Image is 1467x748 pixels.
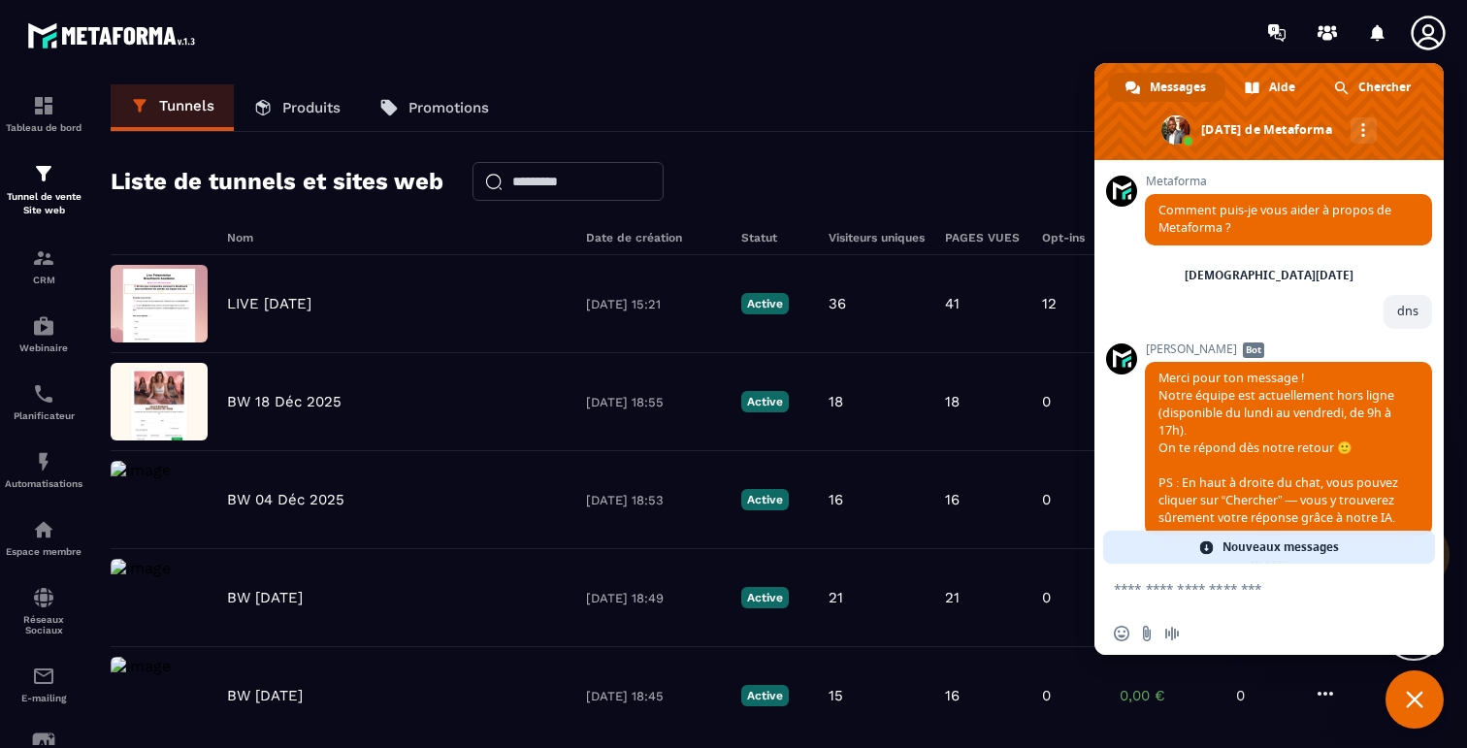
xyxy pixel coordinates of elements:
[1042,491,1051,508] p: 0
[829,589,843,606] p: 21
[1397,303,1418,319] span: dns
[111,657,171,675] img: image
[945,393,960,410] p: 18
[1150,73,1206,102] span: Messages
[5,693,82,703] p: E-mailing
[32,586,55,609] img: social-network
[1351,117,1377,144] div: Autres canaux
[32,382,55,406] img: scheduler
[111,559,171,577] img: image
[227,687,303,704] p: BW [DATE]
[32,314,55,338] img: automations
[945,231,1023,244] h6: PAGES VUES
[1358,73,1411,102] span: Chercher
[741,587,789,608] p: Active
[1114,626,1129,641] span: Insérer un emoji
[586,493,722,507] p: [DATE] 18:53
[32,162,55,185] img: formation
[1158,202,1391,236] span: Comment puis-je vous aider à propos de Metaforma ?
[829,393,843,410] p: 18
[1164,626,1180,641] span: Message audio
[829,231,926,244] h6: Visiteurs uniques
[5,504,82,571] a: automationsautomationsEspace membre
[1042,687,1051,704] p: 0
[1042,393,1051,410] p: 0
[1236,687,1294,704] p: 0
[32,665,55,688] img: email
[1227,73,1315,102] div: Aide
[829,687,843,704] p: 15
[741,391,789,412] p: Active
[1042,589,1051,606] p: 0
[945,589,960,606] p: 21
[32,450,55,473] img: automations
[5,614,82,635] p: Réseaux Sociaux
[111,363,208,440] img: image
[1317,73,1430,102] div: Chercher
[1145,175,1432,188] span: Metaforma
[1120,687,1217,704] p: 0,00 €
[586,591,722,605] p: [DATE] 18:49
[945,295,960,312] p: 41
[741,685,789,706] p: Active
[5,190,82,217] p: Tunnel de vente Site web
[5,342,82,353] p: Webinaire
[5,368,82,436] a: schedulerschedulerPlanificateur
[1114,580,1382,598] textarea: Entrez votre message...
[1385,670,1444,729] div: Fermer le chat
[5,275,82,285] p: CRM
[5,410,82,421] p: Planificateur
[1108,73,1225,102] div: Messages
[27,17,202,53] img: logo
[741,293,789,314] p: Active
[5,650,82,718] a: emailemailE-mailing
[111,162,443,201] h2: Liste de tunnels et sites web
[227,393,342,410] p: BW 18 Déc 2025
[111,461,171,479] img: image
[227,231,567,244] h6: Nom
[32,518,55,541] img: automations
[1042,231,1100,244] h6: Opt-ins
[1243,342,1264,358] span: Bot
[586,231,722,244] h6: Date de création
[586,297,722,311] p: [DATE] 15:21
[1145,342,1432,356] span: [PERSON_NAME]
[227,589,303,606] p: BW [DATE]
[829,295,846,312] p: 36
[360,84,508,131] a: Promotions
[1222,531,1339,564] span: Nouveaux messages
[5,300,82,368] a: automationsautomationsWebinaire
[586,395,722,409] p: [DATE] 18:55
[1269,73,1295,102] span: Aide
[5,571,82,650] a: social-networksocial-networkRéseaux Sociaux
[1158,370,1398,526] span: Merci pour ton message ! Notre équipe est actuellement hors ligne (disponible du lundi au vendred...
[829,491,843,508] p: 16
[408,99,489,116] p: Promotions
[741,231,809,244] h6: Statut
[945,687,960,704] p: 16
[282,99,341,116] p: Produits
[1185,270,1353,281] div: [DEMOGRAPHIC_DATA][DATE]
[32,246,55,270] img: formation
[227,295,311,312] p: LIVE [DATE]
[111,84,234,131] a: Tunnels
[5,436,82,504] a: automationsautomationsAutomatisations
[111,265,208,342] img: image
[1139,626,1155,641] span: Envoyer un fichier
[586,689,722,703] p: [DATE] 18:45
[741,489,789,510] p: Active
[5,80,82,147] a: formationformationTableau de bord
[1042,295,1057,312] p: 12
[32,94,55,117] img: formation
[5,232,82,300] a: formationformationCRM
[5,122,82,133] p: Tableau de bord
[5,546,82,557] p: Espace membre
[5,147,82,232] a: formationformationTunnel de vente Site web
[227,491,344,508] p: BW 04 Déc 2025
[159,97,214,114] p: Tunnels
[5,478,82,489] p: Automatisations
[945,491,960,508] p: 16
[234,84,360,131] a: Produits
